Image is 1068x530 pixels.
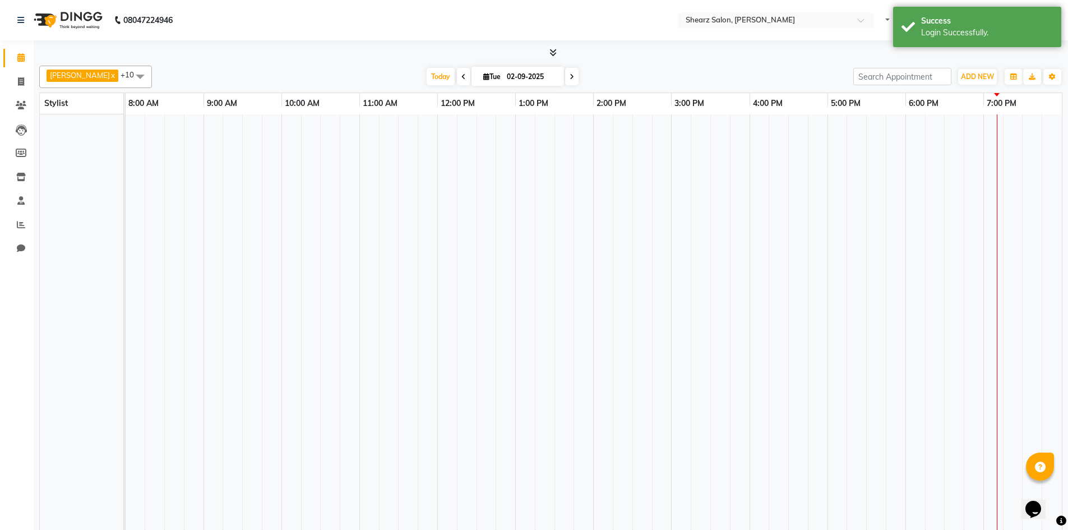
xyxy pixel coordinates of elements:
[853,68,951,85] input: Search Appointment
[906,95,941,112] a: 6:00 PM
[828,95,863,112] a: 5:00 PM
[50,71,110,80] span: [PERSON_NAME]
[1021,485,1057,519] iframe: chat widget
[503,68,560,85] input: 2025-09-02
[427,68,455,85] span: Today
[204,95,240,112] a: 9:00 AM
[921,15,1053,27] div: Success
[126,95,161,112] a: 8:00 AM
[480,72,503,81] span: Tue
[44,98,68,108] span: Stylist
[594,95,629,112] a: 2:00 PM
[672,95,707,112] a: 3:00 PM
[282,95,322,112] a: 10:00 AM
[438,95,478,112] a: 12:00 PM
[961,72,994,81] span: ADD NEW
[29,4,105,36] img: logo
[958,69,997,85] button: ADD NEW
[121,70,142,79] span: +10
[750,95,785,112] a: 4:00 PM
[921,27,1053,39] div: Login Successfully.
[110,71,115,80] a: x
[123,4,173,36] b: 08047224946
[984,95,1019,112] a: 7:00 PM
[516,95,551,112] a: 1:00 PM
[360,95,400,112] a: 11:00 AM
